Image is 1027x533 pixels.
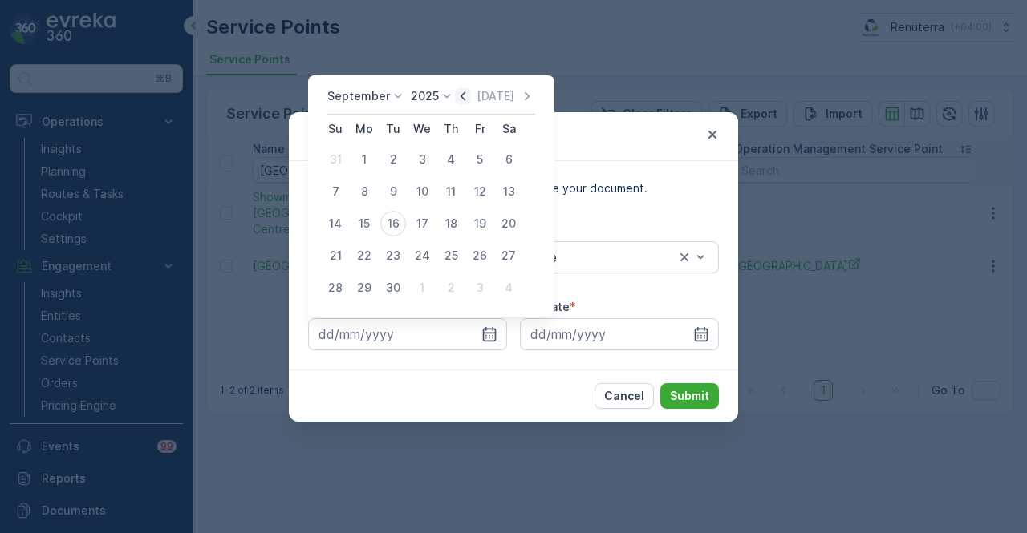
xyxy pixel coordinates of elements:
[323,275,348,301] div: 28
[496,179,522,204] div: 13
[660,383,719,409] button: Submit
[409,243,435,269] div: 24
[438,243,464,269] div: 25
[327,88,390,104] p: September
[323,147,348,172] div: 31
[494,115,523,143] th: Saturday
[380,275,406,301] div: 30
[411,88,439,104] p: 2025
[323,211,348,236] div: 14
[321,115,350,143] th: Sunday
[467,275,493,301] div: 3
[408,115,436,143] th: Wednesday
[323,179,348,204] div: 7
[409,147,435,172] div: 3
[595,383,654,409] button: Cancel
[351,275,377,301] div: 29
[380,147,406,172] div: 2
[496,211,522,236] div: 20
[350,115,379,143] th: Monday
[496,147,522,172] div: 6
[380,243,406,269] div: 23
[467,243,493,269] div: 26
[438,179,464,204] div: 11
[438,275,464,301] div: 2
[438,211,464,236] div: 18
[467,211,493,236] div: 19
[351,243,377,269] div: 22
[438,147,464,172] div: 4
[670,388,709,404] p: Submit
[379,115,408,143] th: Tuesday
[604,388,644,404] p: Cancel
[308,318,507,350] input: dd/mm/yyyy
[380,179,406,204] div: 9
[496,275,522,301] div: 4
[465,115,494,143] th: Friday
[436,115,465,143] th: Thursday
[467,179,493,204] div: 12
[467,147,493,172] div: 5
[351,179,377,204] div: 8
[409,275,435,301] div: 1
[477,88,514,104] p: [DATE]
[409,211,435,236] div: 17
[323,243,348,269] div: 21
[409,179,435,204] div: 10
[351,147,377,172] div: 1
[496,243,522,269] div: 27
[520,318,719,350] input: dd/mm/yyyy
[351,211,377,236] div: 15
[380,211,406,236] div: 16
